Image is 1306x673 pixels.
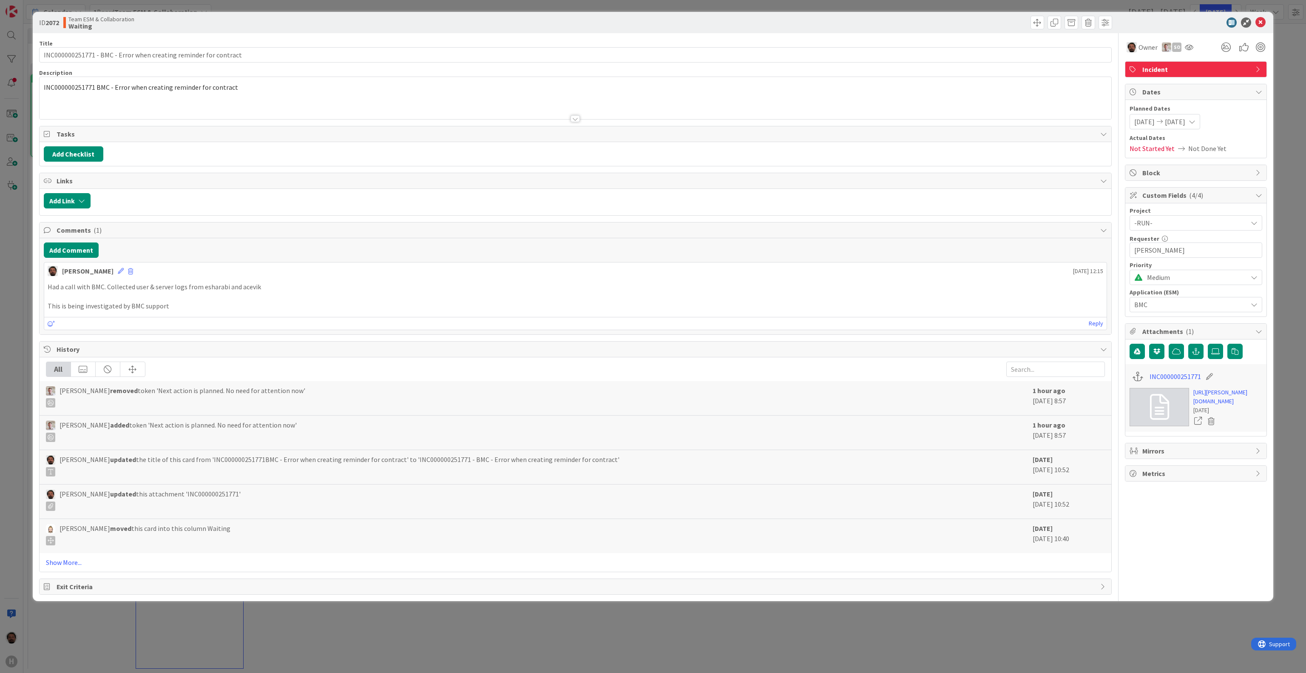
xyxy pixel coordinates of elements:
span: Dates [1142,87,1251,97]
div: [DATE] 10:40 [1033,523,1105,549]
img: AC [46,490,55,499]
div: All [46,362,71,376]
div: Priority [1130,262,1262,268]
span: Not Done Yet [1188,143,1227,154]
span: Attachments [1142,326,1251,336]
span: BMC [1134,299,1243,311]
b: 2072 [45,18,59,27]
span: History [57,344,1096,354]
button: Add Comment [44,242,99,258]
span: Exit Criteria [57,582,1096,592]
span: ( 1 ) [94,226,102,234]
span: Actual Dates [1130,134,1262,143]
span: [PERSON_NAME] the title of this card from 'INC000000251771BMC - Error when creating reminder for ... [60,454,619,476]
span: [DATE] 12:15 [1073,267,1103,276]
span: Not Started Yet [1130,143,1175,154]
div: [DATE] 10:52 [1033,454,1105,480]
span: -RUN- [1134,217,1243,229]
a: INC000000251771 [1150,371,1201,382]
img: AC [1127,42,1137,52]
div: Application (ESM) [1130,289,1262,295]
a: Show More... [46,557,1105,567]
b: updated [110,455,136,464]
span: Mirrors [1142,446,1251,456]
label: Title [39,40,53,47]
div: [DATE] 8:57 [1033,420,1105,445]
img: AC [46,455,55,465]
img: Rv [46,524,55,533]
div: [PERSON_NAME] [62,266,114,276]
span: Links [57,176,1096,186]
span: Description [39,69,72,77]
span: [PERSON_NAME] token 'Next action is planned. No need for attention now' [60,385,305,408]
b: 1 hour ago [1033,386,1065,395]
p: Had a call with BMC. Collected user & server logs from esharabi and acevik [48,282,1103,292]
span: Support [18,1,39,11]
span: [PERSON_NAME] this card into this column Waiting [60,523,230,545]
a: Reply [1089,318,1103,329]
a: [URL][PERSON_NAME][DOMAIN_NAME] [1193,388,1262,406]
b: [DATE] [1033,490,1053,498]
b: [DATE] [1033,524,1053,533]
b: updated [110,490,136,498]
b: removed [110,386,138,395]
img: AC [48,266,58,276]
span: Planned Dates [1130,104,1262,113]
b: [DATE] [1033,455,1053,464]
span: ( 1 ) [1186,327,1194,336]
div: [DATE] 10:52 [1033,489,1105,514]
span: Incident [1142,64,1251,74]
span: [PERSON_NAME] this attachment 'INC000000251771' [60,489,241,511]
div: [DATE] 8:57 [1033,385,1105,411]
span: [DATE] [1134,117,1155,127]
b: Waiting [68,23,134,29]
button: Add Checklist [44,146,103,162]
a: Open [1193,416,1203,427]
img: Rd [46,421,55,430]
p: This is being investigated by BMC support [48,301,1103,311]
input: Search... [1006,362,1105,377]
span: INC000000251771 BMC - Error when creating reminder for contract [44,83,238,91]
span: Medium [1147,271,1243,283]
div: SO [1172,43,1181,52]
div: Project [1130,208,1262,214]
div: [DATE] [1193,406,1262,415]
span: Block [1142,168,1251,178]
button: Add Link [44,193,91,208]
b: added [110,421,129,429]
b: moved [110,524,131,533]
b: 1 hour ago [1033,421,1065,429]
input: type card name here... [39,47,1112,63]
span: [PERSON_NAME] token 'Next action is planned. No need for attention now' [60,420,297,442]
img: Rd [46,386,55,396]
span: Owner [1138,42,1158,52]
span: Team ESM & Collaboration [68,16,134,23]
img: Rd [1162,43,1171,52]
span: [DATE] [1165,117,1185,127]
span: Custom Fields [1142,190,1251,200]
span: Comments [57,225,1096,235]
label: Requester [1130,235,1159,242]
span: Tasks [57,129,1096,139]
span: Metrics [1142,468,1251,479]
span: ( 4/4 ) [1189,191,1203,200]
span: ID [39,17,59,28]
